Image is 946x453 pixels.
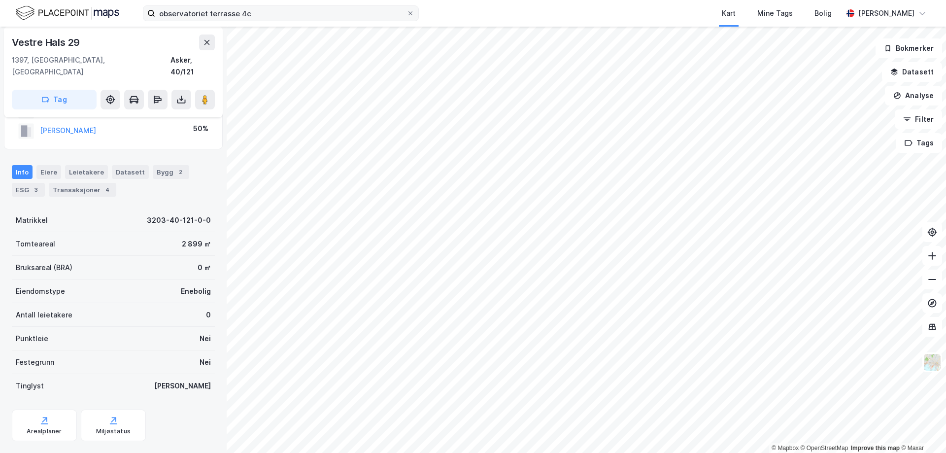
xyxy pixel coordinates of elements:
div: Nei [200,333,211,345]
button: Bokmerker [876,38,942,58]
div: Datasett [112,165,149,179]
button: Filter [895,109,942,129]
div: Kart [722,7,736,19]
div: Vestre Hals 29 [12,35,82,50]
a: Improve this map [851,445,900,452]
div: 50% [193,123,208,135]
div: ESG [12,183,45,197]
div: Festegrunn [16,356,54,368]
input: Søk på adresse, matrikkel, gårdeiere, leietakere eller personer [155,6,406,21]
div: [PERSON_NAME] [858,7,914,19]
div: 3 [31,185,41,195]
button: Tags [896,133,942,153]
button: Datasett [882,62,942,82]
div: Mine Tags [757,7,793,19]
div: Leietakere [65,165,108,179]
div: 2 [175,167,185,177]
div: 2 899 ㎡ [182,238,211,250]
button: Tag [12,90,97,109]
img: logo.f888ab2527a4732fd821a326f86c7f29.svg [16,4,119,22]
div: Transaksjoner [49,183,116,197]
div: Asker, 40/121 [170,54,215,78]
div: [PERSON_NAME] [154,380,211,392]
div: Kontrollprogram for chat [897,406,946,453]
div: Bolig [814,7,832,19]
button: Analyse [885,86,942,105]
div: Miljøstatus [96,427,131,435]
div: Nei [200,356,211,368]
iframe: Chat Widget [897,406,946,453]
div: Matrikkel [16,214,48,226]
div: 1397, [GEOGRAPHIC_DATA], [GEOGRAPHIC_DATA] [12,54,170,78]
div: Eiere [36,165,61,179]
div: 0 [206,309,211,321]
img: Z [923,353,942,372]
div: Bruksareal (BRA) [16,262,72,274]
div: Eiendomstype [16,285,65,297]
div: Bygg [153,165,189,179]
div: Arealplaner [27,427,62,435]
div: Punktleie [16,333,48,345]
div: 4 [102,185,112,195]
a: Mapbox [772,445,799,452]
a: OpenStreetMap [801,445,848,452]
div: Enebolig [181,285,211,297]
div: 3203-40-121-0-0 [147,214,211,226]
div: Antall leietakere [16,309,72,321]
div: 0 ㎡ [198,262,211,274]
div: Tomteareal [16,238,55,250]
div: Tinglyst [16,380,44,392]
div: Info [12,165,33,179]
